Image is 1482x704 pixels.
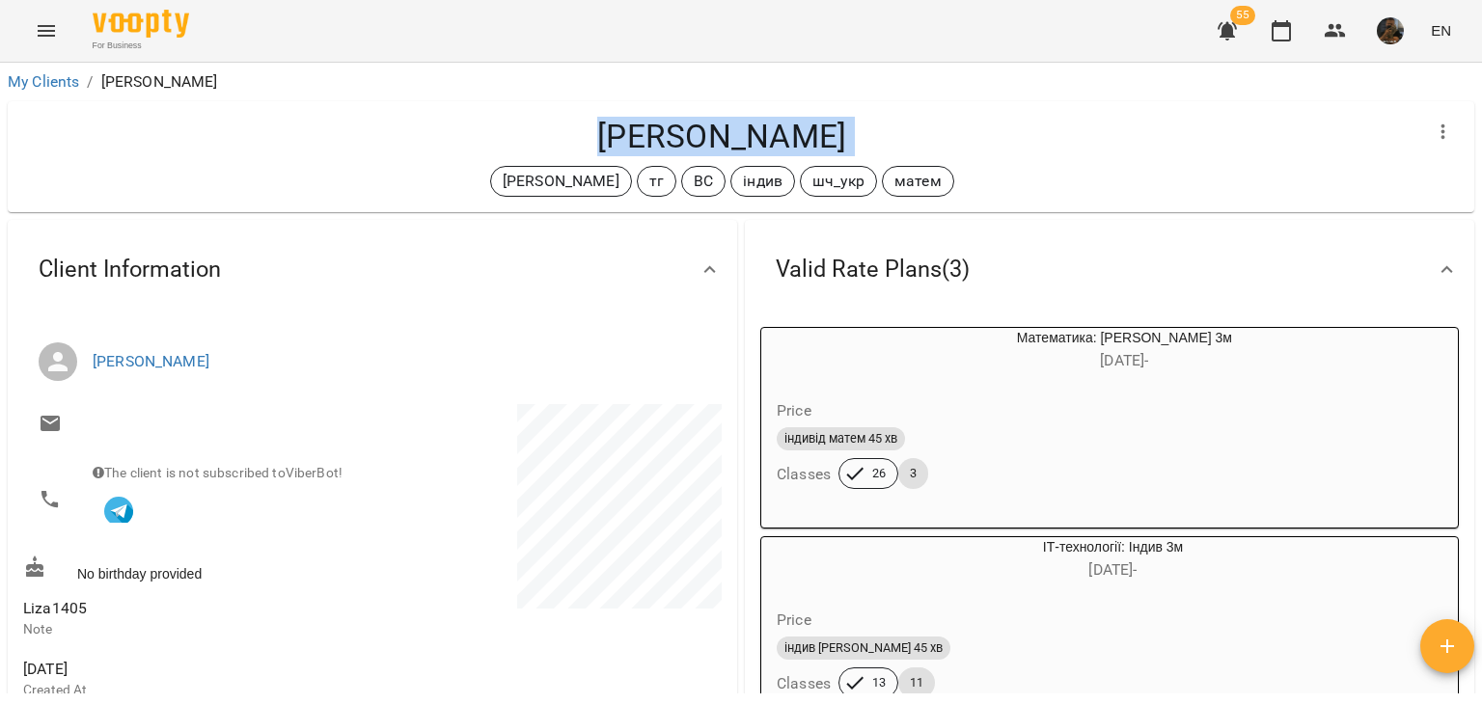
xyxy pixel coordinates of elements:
[93,40,189,52] span: For Business
[861,465,897,482] span: 26
[23,681,369,700] p: Created At
[681,166,726,197] div: ВС
[761,328,1395,512] button: Математика: [PERSON_NAME] 3м[DATE]- Priceіндивід матем 45 хвClasses263
[93,482,145,534] button: In touch with VooptyBot
[8,220,737,319] div: Client Information
[777,397,811,424] h6: Price
[800,166,877,197] div: шч_укр
[8,72,79,91] a: My Clients
[694,170,713,193] p: ВС
[1230,6,1255,25] span: 55
[101,70,218,94] p: [PERSON_NAME]
[777,430,905,447] span: індивід матем 45 хв
[1431,20,1451,41] span: EN
[93,352,209,370] a: [PERSON_NAME]
[93,10,189,38] img: Voopty Logo
[104,497,133,526] img: Telegram
[777,607,811,634] h6: Price
[23,620,369,639] p: Note
[743,170,782,193] p: індив
[882,166,954,197] div: матем
[854,328,1395,374] div: Математика: [PERSON_NAME] 3м
[777,461,831,488] h6: Classes
[730,166,795,197] div: індив
[777,670,831,697] h6: Classes
[19,552,372,587] div: No birthday provided
[23,599,87,617] span: Liza1405
[1423,13,1459,48] button: EN
[761,328,854,374] div: Математика: Індив 3м
[23,117,1420,156] h4: [PERSON_NAME]
[898,465,928,482] span: 3
[898,674,935,691] span: 11
[777,639,950,657] span: індив [PERSON_NAME] 45 хв
[745,220,1474,319] div: Valid Rate Plans(3)
[1377,17,1404,44] img: 38836d50468c905d322a6b1b27ef4d16.jpg
[637,166,676,197] div: тг
[1100,351,1148,369] span: [DATE] -
[39,255,221,284] span: Client Information
[23,658,369,681] span: [DATE]
[894,170,942,193] p: матем
[649,170,664,193] p: тг
[490,166,632,197] div: [PERSON_NAME]
[93,465,343,480] span: The client is not subscribed to ViberBot!
[776,255,970,284] span: Valid Rate Plans ( 3 )
[8,70,1474,94] nav: breadcrumb
[87,70,93,94] li: /
[854,537,1372,583] div: ІТ-технології: Індив 3м
[761,537,854,583] div: ІТ-технології: Індив 3м
[812,170,864,193] p: шч_укр
[503,170,619,193] p: [PERSON_NAME]
[23,8,69,54] button: Menu
[1088,560,1137,579] span: [DATE] -
[861,674,897,691] span: 13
